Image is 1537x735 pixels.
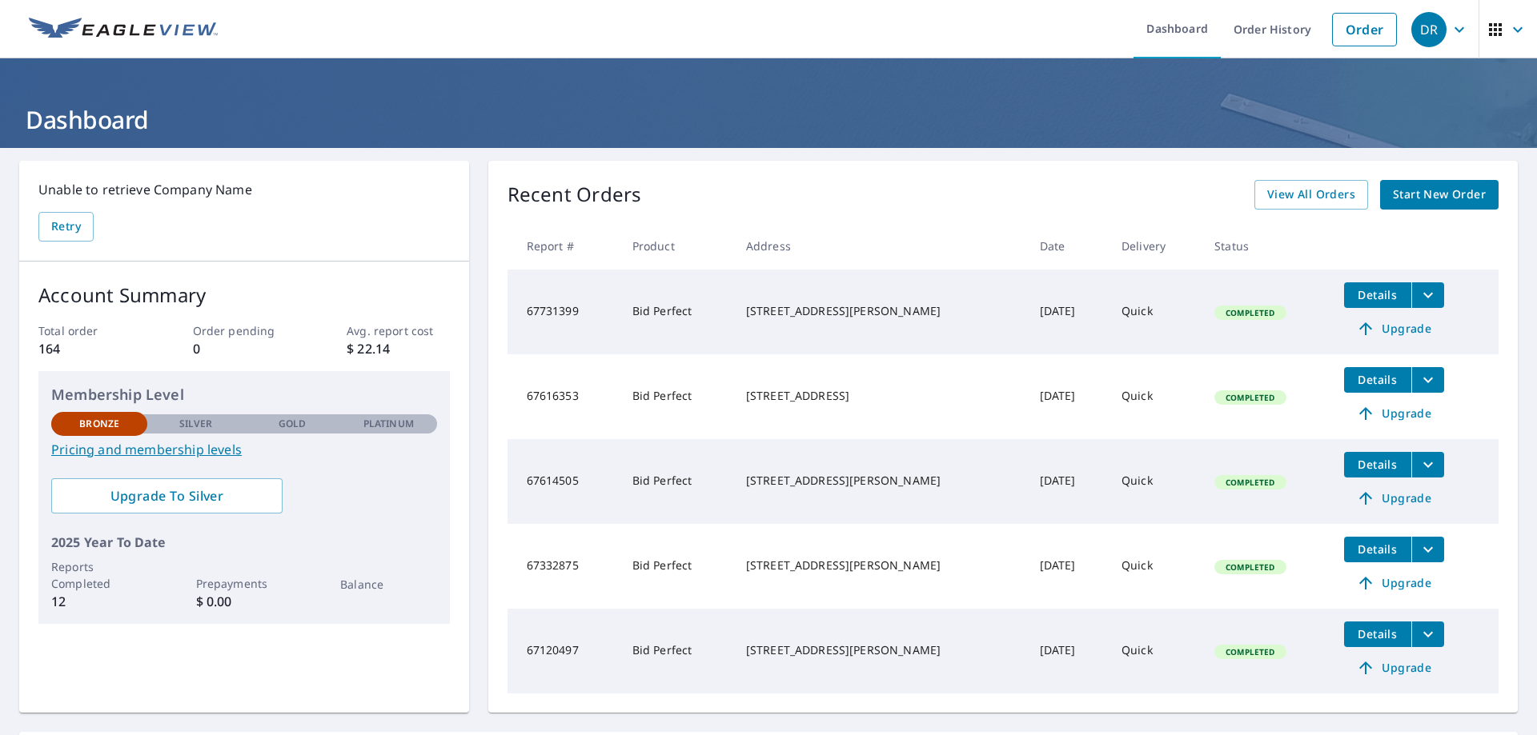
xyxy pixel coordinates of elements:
[1332,13,1397,46] a: Order
[1344,282,1411,308] button: detailsBtn-67731399
[1027,270,1109,354] td: [DATE]
[38,322,141,339] p: Total order
[508,354,620,439] td: 67616353
[38,339,141,358] p: 164
[1109,609,1202,693] td: Quick
[1027,354,1109,439] td: [DATE]
[1411,452,1444,477] button: filesDropdownBtn-67614505
[29,18,218,42] img: EV Logo
[1109,222,1202,270] th: Delivery
[1254,180,1368,210] a: View All Orders
[746,303,1014,319] div: [STREET_ADDRESS][PERSON_NAME]
[508,270,620,354] td: 67731399
[38,180,450,199] p: Unable to retrieve Company Name
[746,642,1014,658] div: [STREET_ADDRESS][PERSON_NAME]
[1027,524,1109,609] td: [DATE]
[51,384,437,405] p: Membership Level
[1344,316,1444,342] a: Upgrade
[1109,354,1202,439] td: Quick
[193,322,295,339] p: Order pending
[1344,452,1411,477] button: detailsBtn-67614505
[1216,646,1284,657] span: Completed
[1354,573,1435,593] span: Upgrade
[79,417,119,431] p: Bronze
[1027,439,1109,524] td: [DATE]
[1354,319,1435,338] span: Upgrade
[620,609,733,693] td: Bid Perfect
[1344,485,1444,511] a: Upgrade
[1411,282,1444,308] button: filesDropdownBtn-67731399
[1216,307,1284,318] span: Completed
[1344,367,1411,393] button: detailsBtn-67616353
[1109,270,1202,354] td: Quick
[1411,537,1444,562] button: filesDropdownBtn-67332875
[1344,621,1411,647] button: detailsBtn-67120497
[1354,372,1402,387] span: Details
[620,270,733,354] td: Bid Perfect
[51,217,81,237] span: Retry
[363,417,414,431] p: Platinum
[508,222,620,270] th: Report #
[620,222,733,270] th: Product
[196,575,292,592] p: Prepayments
[1380,180,1499,210] a: Start New Order
[620,524,733,609] td: Bid Perfect
[196,592,292,611] p: $ 0.00
[746,473,1014,489] div: [STREET_ADDRESS][PERSON_NAME]
[1202,222,1331,270] th: Status
[19,103,1518,136] h1: Dashboard
[1354,287,1402,302] span: Details
[64,487,270,505] span: Upgrade To Silver
[51,440,437,459] a: Pricing and membership levels
[1216,392,1284,403] span: Completed
[1354,489,1435,508] span: Upgrade
[508,439,620,524] td: 67614505
[51,533,437,552] p: 2025 Year To Date
[620,354,733,439] td: Bid Perfect
[347,339,449,358] p: $ 22.14
[279,417,306,431] p: Gold
[1354,457,1402,472] span: Details
[508,524,620,609] td: 67332875
[1411,12,1447,47] div: DR
[193,339,295,358] p: 0
[1027,222,1109,270] th: Date
[1267,185,1355,205] span: View All Orders
[1354,626,1402,641] span: Details
[1411,367,1444,393] button: filesDropdownBtn-67616353
[1109,439,1202,524] td: Quick
[1344,570,1444,596] a: Upgrade
[51,558,147,592] p: Reports Completed
[620,439,733,524] td: Bid Perfect
[1354,541,1402,557] span: Details
[1354,404,1435,423] span: Upgrade
[508,180,642,210] p: Recent Orders
[38,212,94,242] button: Retry
[746,557,1014,573] div: [STREET_ADDRESS][PERSON_NAME]
[1216,561,1284,573] span: Completed
[1344,401,1444,426] a: Upgrade
[508,609,620,693] td: 67120497
[51,592,147,611] p: 12
[1109,524,1202,609] td: Quick
[179,417,213,431] p: Silver
[733,222,1027,270] th: Address
[38,281,450,310] p: Account Summary
[340,576,436,593] p: Balance
[51,478,283,513] a: Upgrade To Silver
[347,322,449,339] p: Avg. report cost
[746,388,1014,404] div: [STREET_ADDRESS]
[1344,537,1411,562] button: detailsBtn-67332875
[1354,658,1435,677] span: Upgrade
[1027,609,1109,693] td: [DATE]
[1411,621,1444,647] button: filesDropdownBtn-67120497
[1344,655,1444,681] a: Upgrade
[1393,185,1486,205] span: Start New Order
[1216,477,1284,488] span: Completed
